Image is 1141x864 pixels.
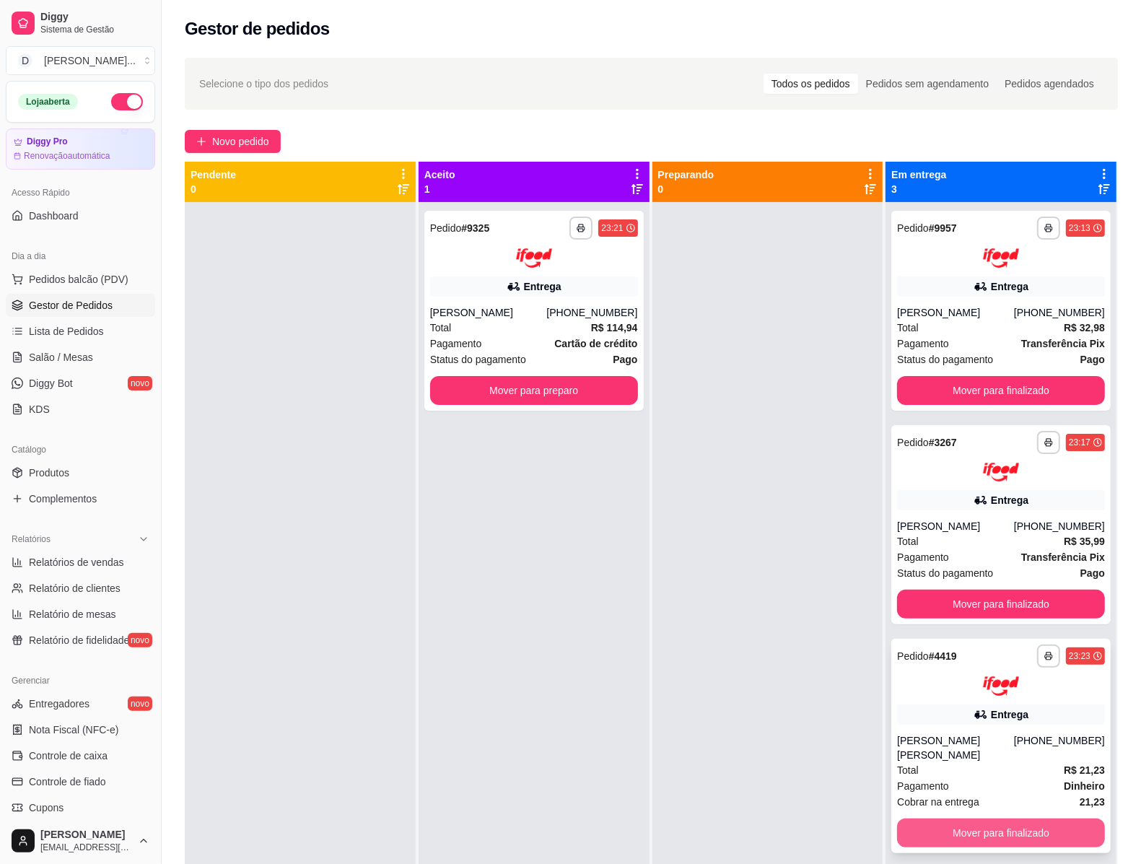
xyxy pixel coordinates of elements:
[897,590,1105,619] button: Mover para finalizado
[24,150,110,162] article: Renovação automática
[29,492,97,506] span: Complementos
[6,438,155,461] div: Catálogo
[1064,780,1105,792] strong: Dinheiro
[991,279,1028,294] div: Entrega
[1080,567,1105,579] strong: Pago
[6,372,155,395] a: Diggy Botnovo
[424,182,455,196] p: 1
[524,279,561,294] div: Entrega
[29,209,79,223] span: Dashboard
[6,796,155,819] a: Cupons
[29,466,69,480] span: Produtos
[6,245,155,268] div: Dia a dia
[196,136,206,147] span: plus
[897,650,929,662] span: Pedido
[1014,305,1105,320] div: [PHONE_NUMBER]
[29,774,106,789] span: Controle de fiado
[6,6,155,40] a: DiggySistema de Gestão
[6,692,155,715] a: Entregadoresnovo
[212,134,269,149] span: Novo pedido
[897,320,919,336] span: Total
[997,74,1102,94] div: Pedidos agendados
[27,136,68,147] article: Diggy Pro
[983,248,1019,268] img: ifood
[29,272,128,287] span: Pedidos balcão (PDV)
[1069,650,1090,662] div: 23:23
[6,128,155,170] a: Diggy ProRenovaçãoautomática
[1021,551,1105,563] strong: Transferência Pix
[6,181,155,204] div: Acesso Rápido
[29,800,64,815] span: Cupons
[1014,519,1105,533] div: [PHONE_NUMBER]
[658,167,714,182] p: Preparando
[6,461,155,484] a: Produtos
[29,555,124,570] span: Relatórios de vendas
[983,463,1019,482] img: ifood
[29,723,118,737] span: Nota Fiscal (NFC-e)
[1064,764,1105,776] strong: R$ 21,23
[1080,354,1105,365] strong: Pago
[554,338,637,349] strong: Cartão de crédito
[44,53,136,68] div: [PERSON_NAME] ...
[29,324,104,339] span: Lista de Pedidos
[929,222,957,234] strong: # 9957
[199,76,328,92] span: Selecione o tipo dos pedidos
[546,305,637,320] div: [PHONE_NUMBER]
[613,354,637,365] strong: Pago
[29,350,93,365] span: Salão / Mesas
[6,204,155,227] a: Dashboard
[6,577,155,600] a: Relatório de clientes
[6,268,155,291] button: Pedidos balcão (PDV)
[6,294,155,317] a: Gestor de Pedidos
[991,707,1028,722] div: Entrega
[1064,536,1105,547] strong: R$ 35,99
[897,222,929,234] span: Pedido
[929,650,957,662] strong: # 4419
[40,842,132,853] span: [EMAIL_ADDRESS][DOMAIN_NAME]
[40,24,149,35] span: Sistema de Gestão
[1021,338,1105,349] strong: Transferência Pix
[897,437,929,448] span: Pedido
[185,130,281,153] button: Novo pedido
[424,167,455,182] p: Aceito
[1080,796,1105,808] strong: 21,23
[897,819,1105,847] button: Mover para finalizado
[111,93,143,110] button: Alterar Status
[191,182,236,196] p: 0
[6,669,155,692] div: Gerenciar
[430,305,547,320] div: [PERSON_NAME]
[6,346,155,369] a: Salão / Mesas
[897,794,979,810] span: Cobrar na entrega
[430,376,638,405] button: Mover para preparo
[6,46,155,75] button: Select a team
[461,222,489,234] strong: # 9325
[6,744,155,767] a: Controle de caixa
[929,437,957,448] strong: # 3267
[1069,437,1090,448] div: 23:17
[430,320,452,336] span: Total
[6,718,155,741] a: Nota Fiscal (NFC-e)
[897,549,949,565] span: Pagamento
[1069,222,1090,234] div: 23:13
[40,11,149,24] span: Diggy
[991,493,1028,507] div: Entrega
[601,222,623,234] div: 23:21
[516,248,552,268] img: ifood
[897,778,949,794] span: Pagamento
[591,322,638,333] strong: R$ 114,94
[29,376,73,390] span: Diggy Bot
[29,607,116,621] span: Relatório de mesas
[1014,733,1105,762] div: [PHONE_NUMBER]
[891,167,946,182] p: Em entrega
[40,829,132,842] span: [PERSON_NAME]
[6,487,155,510] a: Complementos
[764,74,858,94] div: Todos os pedidos
[29,581,121,595] span: Relatório de clientes
[29,402,50,416] span: KDS
[897,762,919,778] span: Total
[897,565,993,581] span: Status do pagamento
[897,305,1014,320] div: [PERSON_NAME]
[1064,322,1105,333] strong: R$ 32,98
[6,320,155,343] a: Lista de Pedidos
[191,167,236,182] p: Pendente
